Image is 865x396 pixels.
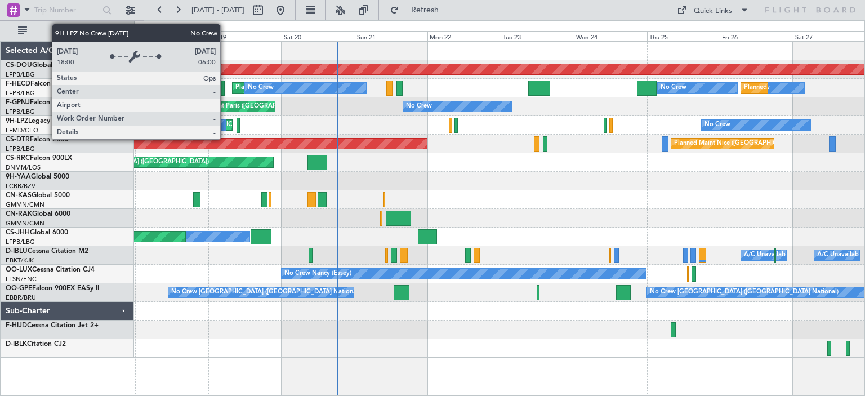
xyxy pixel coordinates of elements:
[6,173,31,180] span: 9H-YAA
[191,5,244,15] span: [DATE] - [DATE]
[694,6,732,17] div: Quick Links
[6,118,64,124] a: 9H-LPZLegacy 500
[6,256,34,265] a: EBKT/KJK
[6,136,30,143] span: CS-DTR
[6,293,36,302] a: EBBR/BRU
[674,135,800,152] div: Planned Maint Nice ([GEOGRAPHIC_DATA])
[171,284,360,301] div: No Crew [GEOGRAPHIC_DATA] ([GEOGRAPHIC_DATA] National)
[6,248,88,255] a: D-IBLUCessna Citation M2
[6,173,69,180] a: 9H-YAAGlobal 5000
[6,275,37,283] a: LFSN/ENC
[6,219,44,228] a: GMMN/CMN
[6,81,61,87] a: F-HECDFalcon 7X
[6,229,68,236] a: CS-JHHGlobal 6000
[647,31,720,41] div: Thu 25
[282,31,355,41] div: Sat 20
[650,284,839,301] div: No Crew [GEOGRAPHIC_DATA] ([GEOGRAPHIC_DATA] National)
[6,211,70,217] a: CN-RAKGlobal 6000
[6,108,35,116] a: LFPB/LBG
[136,23,155,32] div: [DATE]
[6,118,28,124] span: 9H-LPZ
[6,322,27,329] span: F-HIJD
[6,266,32,273] span: OO-LUX
[6,163,41,172] a: DNMM/LOS
[208,31,282,41] div: Fri 19
[6,285,32,292] span: OO-GPE
[34,2,99,19] input: Trip Number
[6,126,38,135] a: LFMD/CEQ
[720,31,793,41] div: Fri 26
[406,98,432,115] div: No Crew
[12,22,122,40] button: All Aircraft
[705,117,730,134] div: No Crew
[355,31,428,41] div: Sun 21
[135,31,208,41] div: Thu 18
[6,70,35,79] a: LFPB/LBG
[235,79,413,96] div: Planned Maint [GEOGRAPHIC_DATA] ([GEOGRAPHIC_DATA])
[284,265,351,282] div: No Crew Nancy (Essey)
[6,192,70,199] a: CN-KASGlobal 5000
[6,155,30,162] span: CS-RRC
[661,79,686,96] div: No Crew
[6,229,30,236] span: CS-JHH
[6,81,30,87] span: F-HECD
[29,27,119,35] span: All Aircraft
[6,182,35,190] a: FCBB/BZV
[6,62,70,69] a: CS-DOUGlobal 6500
[6,238,35,246] a: LFPB/LBG
[6,266,95,273] a: OO-LUXCessna Citation CJ4
[6,341,66,348] a: D-IBLKCitation CJ2
[6,145,35,153] a: LFPB/LBG
[6,155,72,162] a: CS-RRCFalcon 900LX
[6,192,32,199] span: CN-KAS
[6,136,68,143] a: CS-DTRFalcon 2000
[6,99,73,106] a: F-GPNJFalcon 900EX
[402,6,449,14] span: Refresh
[248,79,274,96] div: No Crew
[671,1,755,19] button: Quick Links
[6,211,32,217] span: CN-RAK
[6,89,35,97] a: LFPB/LBG
[6,99,30,106] span: F-GPNJ
[427,31,501,41] div: Mon 22
[6,248,28,255] span: D-IBLU
[191,98,310,115] div: AOG Maint Paris ([GEOGRAPHIC_DATA])
[6,285,99,292] a: OO-GPEFalcon 900EX EASy II
[501,31,574,41] div: Tue 23
[6,341,27,348] span: D-IBLK
[574,31,647,41] div: Wed 24
[385,1,452,19] button: Refresh
[6,62,32,69] span: CS-DOU
[6,201,44,209] a: GMMN/CMN
[6,322,99,329] a: F-HIJDCessna Citation Jet 2+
